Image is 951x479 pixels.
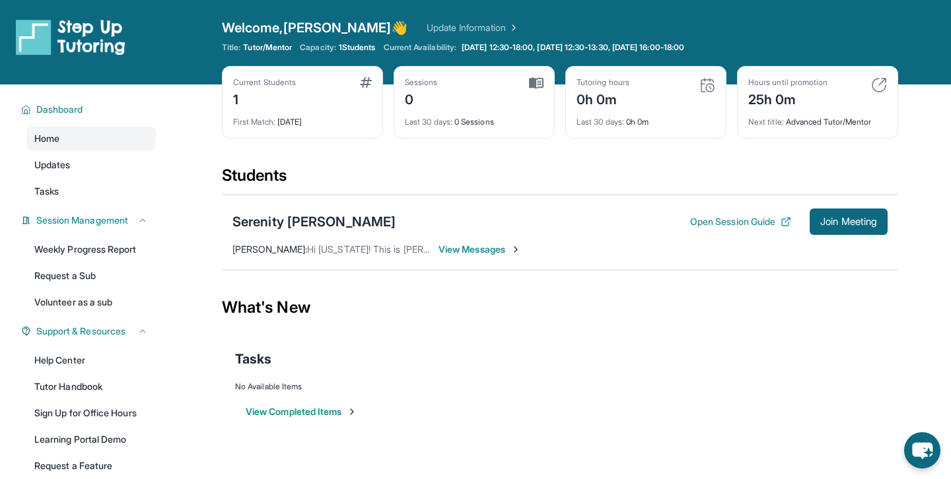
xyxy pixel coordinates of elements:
a: Request a Feature [26,454,156,478]
span: Next title : [748,117,784,127]
span: View Messages [439,243,521,256]
span: First Match : [233,117,275,127]
a: Weekly Progress Report [26,238,156,261]
button: Open Session Guide [690,215,791,228]
div: 0h 0m [577,109,715,127]
span: [DATE] 12:30-18:00, [DATE] 12:30-13:30, [DATE] 16:00-18:00 [462,42,684,53]
span: Current Availability: [384,42,456,53]
div: Serenity [PERSON_NAME] [232,212,396,231]
button: Session Management [31,214,148,227]
span: 1 Students [339,42,376,53]
a: Volunteer as a sub [26,290,156,314]
a: Tasks [26,179,156,203]
div: [DATE] [233,109,372,127]
span: Join Meeting [820,218,877,226]
button: Join Meeting [810,208,888,235]
a: Sign Up for Office Hours [26,401,156,425]
span: Tasks [34,185,59,198]
span: Session Management [36,214,128,227]
a: [DATE] 12:30-18:00, [DATE] 12:30-13:30, [DATE] 16:00-18:00 [459,42,687,53]
button: View Completed Items [246,405,357,418]
img: Chevron Right [506,21,519,34]
a: Updates [26,153,156,177]
img: card [529,77,544,89]
a: Help Center [26,348,156,372]
img: logo [16,18,125,55]
a: Request a Sub [26,264,156,288]
div: 0 [405,88,438,109]
img: Chevron-Right [511,244,521,255]
span: Last 30 days : [405,117,452,127]
span: Updates [34,158,71,172]
span: Home [34,132,59,145]
div: Current Students [233,77,296,88]
span: [PERSON_NAME] : [232,243,307,255]
a: Tutor Handbook [26,375,156,399]
img: card [699,77,715,93]
div: No Available Items [235,381,885,392]
span: Dashboard [36,103,83,116]
a: Learning Portal Demo [26,428,156,451]
img: card [871,77,887,93]
button: Support & Resources [31,325,148,338]
div: Sessions [405,77,438,88]
div: What's New [222,278,898,336]
div: 1 [233,88,296,109]
img: card [360,77,372,88]
div: 0h 0m [577,88,629,109]
div: Advanced Tutor/Mentor [748,109,887,127]
div: Students [222,165,898,194]
span: Capacity: [300,42,336,53]
span: Tasks [235,350,271,368]
span: Last 30 days : [577,117,624,127]
a: Home [26,127,156,150]
div: 0 Sessions [405,109,544,127]
span: Welcome, [PERSON_NAME] 👋 [222,18,408,37]
button: Dashboard [31,103,148,116]
span: Tutor/Mentor [243,42,292,53]
div: 25h 0m [748,88,828,109]
a: Update Information [427,21,519,34]
span: Support & Resources [36,325,125,338]
button: chat-button [904,432,940,468]
span: Title: [222,42,240,53]
div: Tutoring hours [577,77,629,88]
div: Hours until promotion [748,77,828,88]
